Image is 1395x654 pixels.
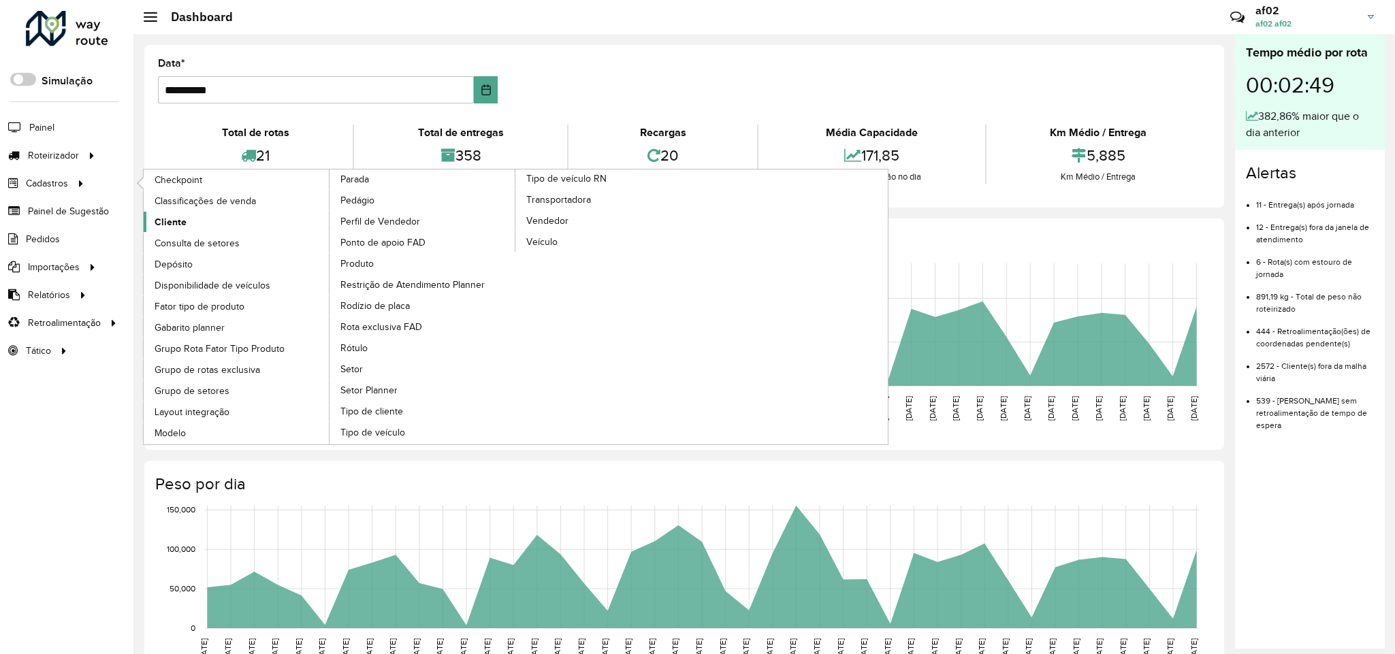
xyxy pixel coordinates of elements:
text: 150,000 [167,505,195,514]
a: Contato Rápido [1223,3,1252,32]
span: Modelo [155,426,186,440]
span: Tipo de veículo RN [526,171,607,186]
a: Grupo de rotas exclusiva [144,359,330,380]
text: 0 [191,623,195,632]
a: Consulta de setores [144,233,330,253]
a: Setor [330,359,516,379]
span: Parada [340,172,369,186]
span: Setor [340,362,363,376]
text: [DATE] [1166,396,1174,421]
a: Grupo de setores [144,380,330,401]
a: Depósito [144,254,330,274]
div: 5,885 [990,141,1207,170]
span: Depósito [155,257,193,272]
span: Vendedor [526,214,568,228]
a: Checkpoint [144,169,330,190]
div: Km Médio / Entrega [990,170,1207,184]
li: 12 - Entrega(s) fora da janela de atendimento [1256,211,1374,246]
text: 50,000 [170,584,195,593]
span: Pedágio [340,193,374,208]
text: [DATE] [1118,396,1127,421]
li: 891,19 kg - Total de peso não roteirizado [1256,280,1374,315]
span: Importações [28,260,80,274]
span: Perfil de Vendedor [340,214,420,229]
span: Gabarito planner [155,321,225,335]
text: [DATE] [1142,396,1151,421]
span: Rota exclusiva FAD [340,320,422,334]
a: Rótulo [330,338,516,358]
text: [DATE] [975,396,984,421]
text: [DATE] [1094,396,1103,421]
text: [DATE] [1189,396,1198,421]
span: Pedidos [26,232,60,246]
span: Disponibilidade de veículos [155,278,270,293]
a: Perfil de Vendedor [330,211,516,231]
div: 171,85 [762,141,982,170]
text: [DATE] [999,396,1008,421]
a: Fator tipo de produto [144,296,330,316]
a: Restrição de Atendimento Planner [330,274,516,295]
a: Rota exclusiva FAD [330,316,516,337]
li: 539 - [PERSON_NAME] sem retroalimentação de tempo de espera [1256,385,1374,431]
span: Ponto de apoio FAD [340,235,426,250]
span: Fator tipo de produto [155,299,244,314]
text: [DATE] [1046,396,1055,421]
span: Checkpoint [155,173,202,187]
text: [DATE] [1070,396,1079,421]
span: Retroalimentação [28,316,101,330]
h3: af02 [1255,4,1358,17]
div: Total de entregas [357,125,564,141]
h2: Dashboard [157,10,233,24]
span: Rótulo [340,341,368,355]
span: Cadastros [26,176,68,191]
text: [DATE] [928,396,937,421]
span: Roteirizador [28,148,79,163]
a: Pedágio [330,190,516,210]
text: [DATE] [1023,396,1031,421]
li: 11 - Entrega(s) após jornada [1256,189,1374,211]
span: Rodízio de placa [340,299,410,313]
a: Classificações de venda [144,191,330,211]
div: 00:02:49 [1246,62,1374,108]
h4: Peso por dia [155,474,1210,494]
span: Classificações de venda [155,194,256,208]
div: 20 [572,141,753,170]
a: Tipo de veículo RN [330,169,702,444]
span: Setor Planner [340,383,398,397]
div: 21 [161,141,349,170]
div: Km Médio / Entrega [990,125,1207,141]
span: Restrição de Atendimento Planner [340,278,485,292]
a: Rodízio de placa [330,295,516,316]
a: Produto [330,253,516,274]
h4: Alertas [1246,163,1374,183]
div: 358 [357,141,564,170]
a: Transportadora [515,189,702,210]
span: Grupo de rotas exclusiva [155,363,260,377]
div: Média Capacidade [762,125,982,141]
a: Ponto de apoio FAD [330,232,516,252]
span: Tipo de cliente [340,404,403,419]
label: Data [158,55,185,71]
a: Setor Planner [330,380,516,400]
a: Cliente [144,212,330,232]
span: Cliente [155,215,187,229]
div: Recargas [572,125,753,141]
span: Relatórios [28,288,70,302]
span: af02 af02 [1255,18,1358,30]
span: Produto [340,257,374,271]
li: 6 - Rota(s) com estouro de jornada [1256,246,1374,280]
a: Tipo de veículo [330,422,516,442]
span: Consulta de setores [155,236,240,250]
button: Choose Date [474,76,498,103]
a: Vendedor [515,210,702,231]
span: Veículo [526,235,558,249]
a: Disponibilidade de veículos [144,275,330,295]
text: [DATE] [904,396,913,421]
a: Parada [144,169,516,444]
text: 100,000 [167,544,195,553]
text: [DATE] [951,396,960,421]
a: Modelo [144,423,330,443]
a: Tipo de cliente [330,401,516,421]
span: Layout integração [155,405,229,419]
div: Tempo médio por rota [1246,44,1374,62]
